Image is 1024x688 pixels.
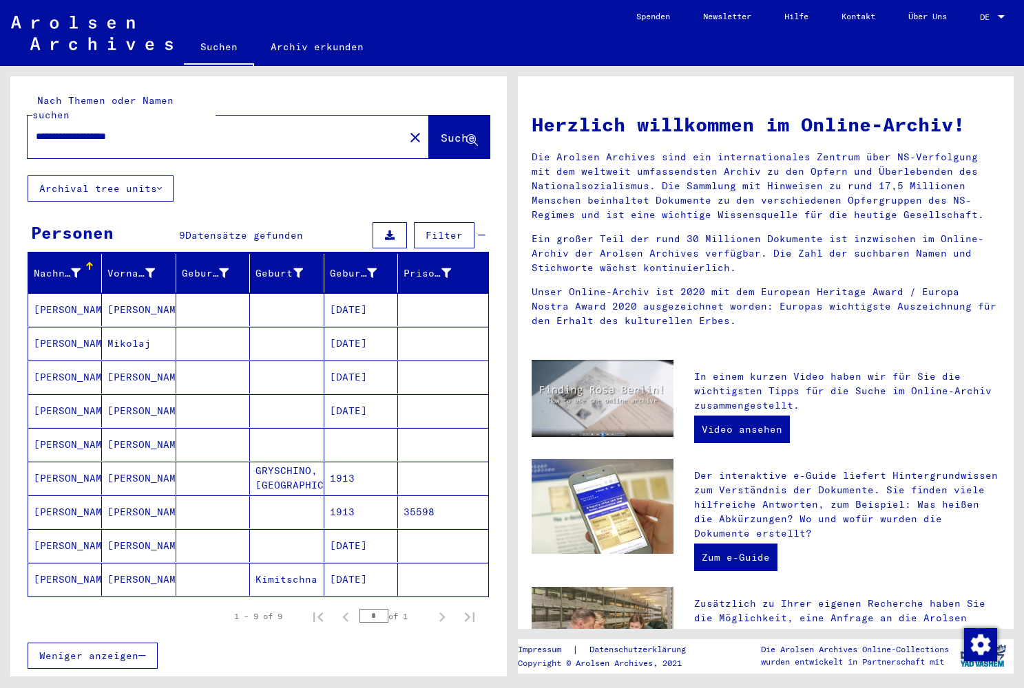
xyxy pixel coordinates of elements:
[254,30,380,63] a: Archiv erkunden
[578,643,702,657] a: Datenschutzerklärung
[426,229,463,241] span: Filter
[532,110,1001,139] h1: Herzlich willkommen im Online-Archiv!
[532,285,1001,328] p: Unser Online-Archiv ist 2020 mit dem European Heritage Award / Europa Nostra Award 2020 ausgezeic...
[324,462,398,495] mat-cell: 1913
[324,529,398,562] mat-cell: [DATE]
[28,529,102,562] mat-cell: [PERSON_NAME]
[518,643,572,657] a: Impressum
[255,266,302,281] div: Geburt‏
[429,116,490,158] button: Suche
[28,293,102,326] mat-cell: [PERSON_NAME]
[398,495,488,528] mat-cell: 35598
[404,262,471,284] div: Prisoner #
[414,222,474,248] button: Filter
[694,469,1000,541] p: Der interaktive e-Guide liefert Hintergrundwissen zum Verständnis der Dokumente. Sie finden viele...
[28,563,102,596] mat-cell: [PERSON_NAME]
[324,563,398,596] mat-cell: [DATE]
[184,30,254,66] a: Suchen
[255,262,323,284] div: Geburt‏
[234,610,282,623] div: 1 – 9 of 9
[11,16,173,50] img: Arolsen_neg.svg
[532,360,674,438] img: video.jpg
[761,643,949,656] p: Die Arolsen Archives Online-Collections
[179,229,185,241] span: 9
[456,603,483,630] button: Last page
[28,495,102,528] mat-cell: [PERSON_NAME]
[957,638,1009,673] img: yv_logo.png
[102,563,176,596] mat-cell: [PERSON_NAME]
[532,150,1001,222] p: Die Arolsen Archives sind ein internationales Zentrum über NS-Verfolgung mit dem weltweit umfasse...
[185,229,303,241] span: Datensätze gefunden
[102,394,176,427] mat-cell: [PERSON_NAME]
[304,603,332,630] button: First page
[330,262,397,284] div: Geburtsdatum
[250,254,324,292] mat-header-cell: Geburt‏
[28,175,174,202] button: Archival tree units
[401,123,429,151] button: Clear
[324,254,398,292] mat-header-cell: Geburtsdatum
[964,628,997,661] img: Zustimmung ändern
[28,394,102,427] mat-cell: [PERSON_NAME]
[102,254,176,292] mat-header-cell: Vorname
[34,262,101,284] div: Nachname
[407,129,424,146] mat-icon: close
[694,544,777,571] a: Zum e-Guide
[102,327,176,360] mat-cell: Mikolaj
[28,254,102,292] mat-header-cell: Nachname
[182,262,249,284] div: Geburtsname
[107,262,175,284] div: Vorname
[441,131,475,144] span: Suche
[102,462,176,495] mat-cell: [PERSON_NAME]
[330,266,377,281] div: Geburtsdatum
[324,327,398,360] mat-cell: [DATE]
[532,232,1001,275] p: Ein großer Teil der rund 30 Millionen Dokumente ist inzwischen im Online-Archiv der Arolsen Archi...
[532,459,674,554] img: eguide.jpg
[28,428,102,461] mat-cell: [PERSON_NAME]
[694,416,790,443] a: Video ansehen
[32,94,174,121] mat-label: Nach Themen oder Namen suchen
[761,656,949,668] p: wurden entwickelt in Partnerschaft mit
[324,361,398,394] mat-cell: [DATE]
[102,361,176,394] mat-cell: [PERSON_NAME]
[324,394,398,427] mat-cell: [DATE]
[324,495,398,528] mat-cell: 1913
[250,462,324,495] mat-cell: GRYSCHINO, [GEOGRAPHIC_DATA]
[518,657,702,669] p: Copyright © Arolsen Archives, 2021
[102,293,176,326] mat-cell: [PERSON_NAME]
[324,293,398,326] mat-cell: [DATE]
[404,266,450,281] div: Prisoner #
[34,266,81,281] div: Nachname
[532,587,674,682] img: inquiries.jpg
[980,12,995,22] span: DE
[694,369,1000,413] p: In einem kurzen Video haben wir für Sie die wichtigsten Tipps für die Suche im Online-Archiv zusa...
[28,643,158,669] button: Weniger anzeigen
[102,428,176,461] mat-cell: [PERSON_NAME]
[359,610,428,623] div: of 1
[176,254,250,292] mat-header-cell: Geburtsname
[28,361,102,394] mat-cell: [PERSON_NAME]
[332,603,359,630] button: Previous page
[39,649,138,662] span: Weniger anzeigen
[28,462,102,495] mat-cell: [PERSON_NAME]
[250,563,324,596] mat-cell: Kimitschna
[428,603,456,630] button: Next page
[694,596,1000,683] p: Zusätzlich zu Ihrer eigenen Recherche haben Sie die Möglichkeit, eine Anfrage an die Arolsen Arch...
[182,266,229,281] div: Geburtsname
[398,254,488,292] mat-header-cell: Prisoner #
[31,220,114,245] div: Personen
[107,266,154,281] div: Vorname
[102,495,176,528] mat-cell: [PERSON_NAME]
[518,643,702,657] div: |
[102,529,176,562] mat-cell: [PERSON_NAME]
[28,327,102,360] mat-cell: [PERSON_NAME]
